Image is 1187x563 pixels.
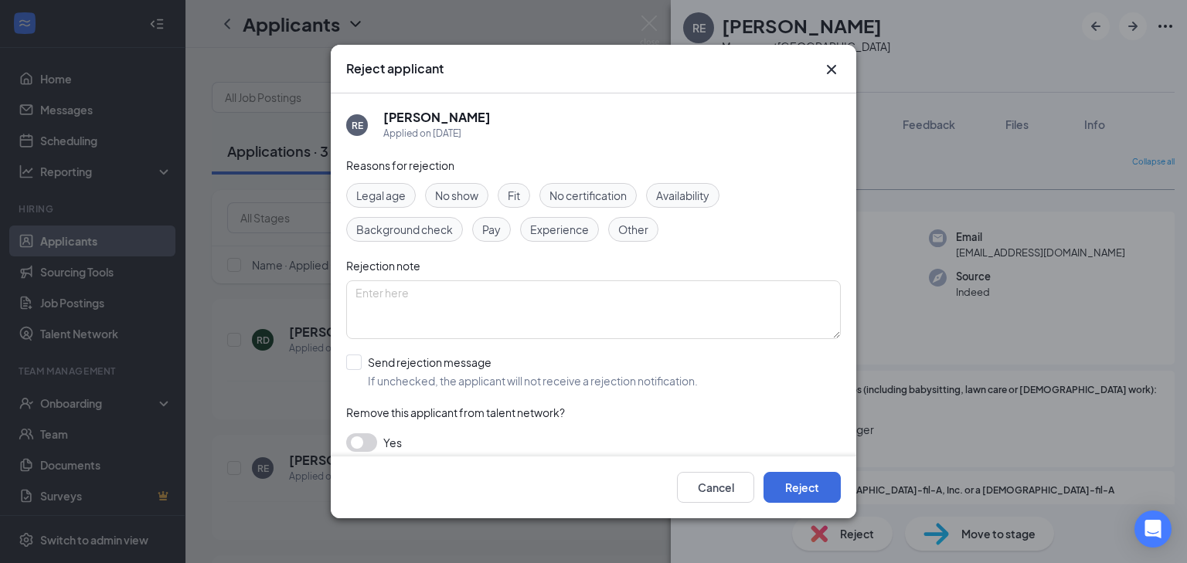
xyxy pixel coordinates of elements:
span: No certification [549,187,627,204]
svg: Cross [822,60,841,79]
h3: Reject applicant [346,60,444,77]
h5: [PERSON_NAME] [383,109,491,126]
button: Reject [764,472,841,503]
span: Background check [356,221,453,238]
span: Pay [482,221,501,238]
span: Rejection note [346,259,420,273]
span: Other [618,221,648,238]
span: Remove this applicant from talent network? [346,405,565,419]
div: Open Intercom Messenger [1134,510,1172,548]
div: RE [352,119,363,132]
button: Close [822,60,841,79]
button: Cancel [677,472,754,503]
span: No show [435,187,478,204]
div: Applied on [DATE] [383,126,491,141]
span: Yes [383,433,402,452]
span: Reasons for rejection [346,158,454,172]
span: Fit [508,187,520,204]
span: Legal age [356,187,406,204]
span: Availability [656,187,709,204]
span: Experience [530,221,589,238]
